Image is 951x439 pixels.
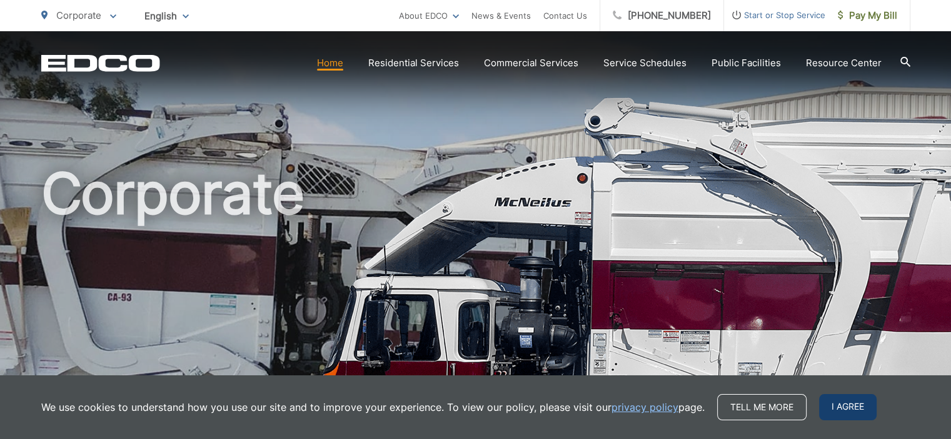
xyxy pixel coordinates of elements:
a: Tell me more [717,394,807,420]
a: Service Schedules [603,56,687,71]
a: Public Facilities [712,56,781,71]
a: Commercial Services [484,56,578,71]
span: English [135,5,198,27]
a: About EDCO [399,8,459,23]
a: Home [317,56,343,71]
a: EDCD logo. Return to the homepage. [41,54,160,72]
a: Residential Services [368,56,459,71]
span: I agree [819,394,877,420]
a: Contact Us [543,8,587,23]
p: We use cookies to understand how you use our site and to improve your experience. To view our pol... [41,400,705,415]
a: News & Events [471,8,531,23]
a: Resource Center [806,56,882,71]
span: Corporate [56,9,101,21]
a: privacy policy [611,400,678,415]
span: Pay My Bill [838,8,897,23]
